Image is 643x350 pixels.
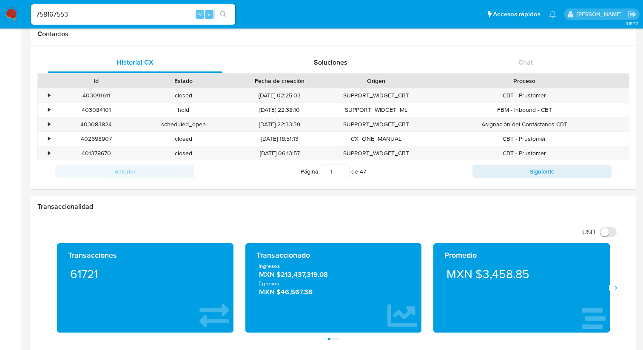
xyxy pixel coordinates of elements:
div: [DATE] 22:38:10 [227,103,333,117]
input: Buscar usuario o caso... [31,9,235,20]
span: Historial CX [117,57,154,67]
h1: Transaccionalidad [37,202,629,211]
div: Asignación del Contáctanos CBT [420,117,629,131]
div: CBT - Prustomer [420,88,629,102]
div: 403091611 [53,88,140,102]
div: [DATE] 18:51:13 [227,132,333,146]
span: 3.157.2 [626,20,639,27]
div: • [48,120,50,128]
span: Accesos rápidos [493,10,541,19]
span: ⌥ [196,10,203,18]
div: Estado [146,77,221,85]
button: Anterior [55,165,194,178]
div: 402698907 [53,132,140,146]
div: [DATE] 02:25:03 [227,88,333,102]
div: scheduled_open [140,117,227,131]
div: closed [140,146,227,160]
div: • [48,91,50,100]
div: [DATE] 22:33:39 [227,117,333,131]
div: CBT - Prustomer [420,132,629,146]
div: hold [140,103,227,117]
button: search-icon [214,9,232,20]
h1: Contactos [37,30,629,38]
span: Página de [301,165,366,178]
div: 401378670 [53,146,140,160]
span: Chat [518,57,533,67]
div: Origen [339,77,414,85]
a: Salir [628,10,637,19]
div: 403084101 [53,103,140,117]
div: SUPPORT_WIDGET_CBT [333,146,420,160]
button: Siguiente [472,165,612,178]
div: SUPPORT_WIDGET_CBT [333,117,420,131]
div: CX_ONE_MANUAL [333,132,420,146]
p: adriana.camarilloduran@mercadolibre.com.mx [577,10,625,18]
div: Id [59,77,134,85]
div: Fecha de creación [233,77,327,85]
div: Proceso [426,77,623,85]
div: • [48,149,50,157]
div: [DATE] 06:13:57 [227,146,333,160]
div: FBM - Inbound - CBT [420,103,629,117]
div: • [48,106,50,114]
div: CBT - Prustomer [420,146,629,160]
span: Soluciones [314,57,347,67]
span: s [208,10,211,18]
div: • [48,135,50,143]
div: closed [140,88,227,102]
span: 47 [360,167,366,176]
a: Notificaciones [549,11,556,18]
div: SUPPORT_WIDGET_CBT [333,88,420,102]
div: closed [140,132,227,146]
div: 403083824 [53,117,140,131]
div: SUPPORT_WIDGET_ML [333,103,420,117]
